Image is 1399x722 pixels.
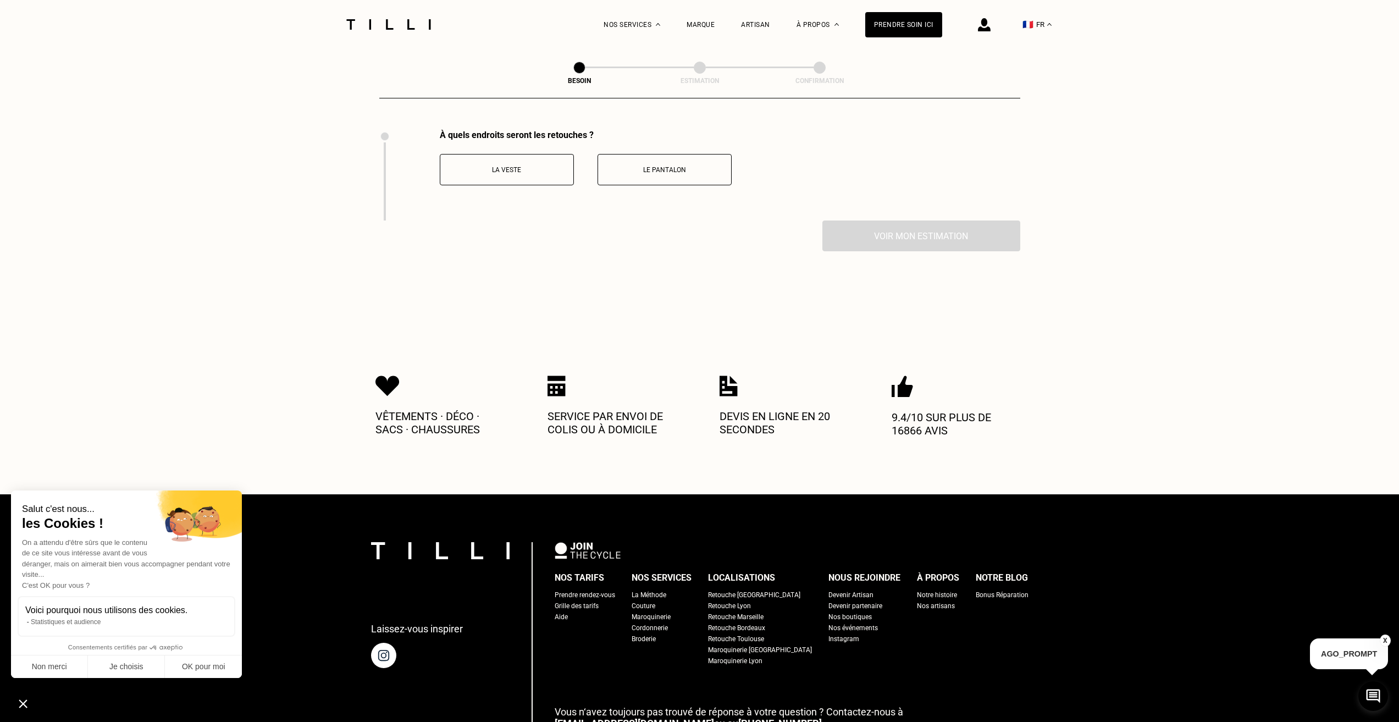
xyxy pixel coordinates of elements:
[720,376,738,396] img: Icon
[708,570,775,586] div: Localisations
[828,570,900,586] div: Nous rejoindre
[632,570,692,586] div: Nos services
[708,611,764,622] a: Retouche Marseille
[604,166,726,174] p: Le pantalon
[371,542,510,559] img: logo Tilli
[741,21,770,29] a: Artisan
[632,600,655,611] a: Couture
[632,633,656,644] a: Broderie
[555,611,568,622] a: Aide
[446,166,568,174] p: La veste
[598,154,732,185] button: Le pantalon
[892,411,1024,437] p: 9.4/10 sur plus de 16866 avis
[548,410,679,436] p: Service par envoi de colis ou à domicile
[371,623,463,635] p: Laissez-vous inspirer
[828,589,873,600] a: Devenir Artisan
[632,589,666,600] a: La Méthode
[828,622,878,633] a: Nos événements
[371,643,396,668] img: page instagram de Tilli une retoucherie à domicile
[555,706,903,718] span: Vous n‘avez toujours pas trouvé de réponse à votre question ? Contactez-nous à
[708,622,765,633] a: Retouche Bordeaux
[892,376,913,398] img: Icon
[708,600,751,611] a: Retouche Lyon
[828,600,882,611] a: Devenir partenaire
[917,589,957,600] a: Notre histoire
[375,376,400,396] img: Icon
[720,410,851,436] p: Devis en ligne en 20 secondes
[555,542,621,559] img: logo Join The Cycle
[440,154,574,185] button: La veste
[1047,23,1052,26] img: menu déroulant
[765,77,875,85] div: Confirmation
[834,23,839,26] img: Menu déroulant à propos
[548,376,566,396] img: Icon
[917,600,955,611] a: Nos artisans
[524,77,634,85] div: Besoin
[342,19,435,30] img: Logo du service de couturière Tilli
[656,23,660,26] img: Menu déroulant
[1380,635,1391,647] button: X
[632,622,668,633] a: Cordonnerie
[708,633,764,644] a: Retouche Toulouse
[645,77,755,85] div: Estimation
[375,410,507,436] p: Vêtements · Déco · Sacs · Chaussures
[1022,19,1033,30] span: 🇫🇷
[440,130,732,140] div: À quels endroits seront les retouches ?
[828,633,859,644] a: Instagram
[865,12,942,37] a: Prendre soin ici
[828,611,872,622] a: Nos boutiques
[976,589,1028,600] a: Bonus Réparation
[555,600,599,611] a: Grille des tarifs
[708,589,800,600] a: Retouche [GEOGRAPHIC_DATA]
[708,655,762,666] a: Maroquinerie Lyon
[1310,638,1388,669] p: AGO_PROMPT
[555,570,604,586] div: Nos tarifs
[708,644,812,655] a: Maroquinerie [GEOGRAPHIC_DATA]
[555,589,615,600] a: Prendre rendez-vous
[917,570,959,586] div: À propos
[687,21,715,29] a: Marque
[976,570,1028,586] div: Notre blog
[978,18,991,31] img: icône connexion
[632,611,671,622] a: Maroquinerie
